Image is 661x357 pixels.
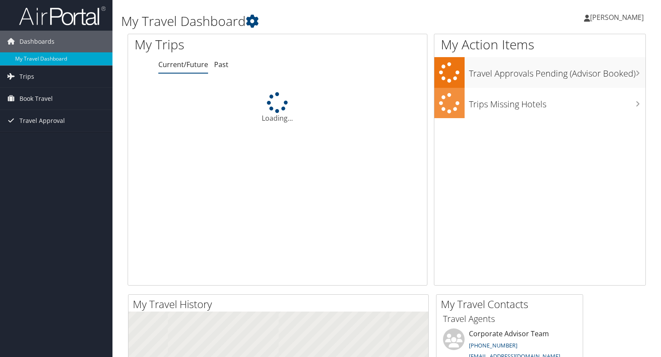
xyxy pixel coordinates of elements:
h1: My Travel Dashboard [121,12,475,30]
span: Book Travel [19,88,53,109]
h2: My Travel History [133,297,428,312]
h3: Travel Approvals Pending (Advisor Booked) [469,63,645,80]
img: airportal-logo.png [19,6,106,26]
div: Loading... [128,92,427,123]
span: Trips [19,66,34,87]
span: Travel Approval [19,110,65,132]
a: Current/Future [158,60,208,69]
h3: Trips Missing Hotels [469,94,645,110]
a: Trips Missing Hotels [434,88,645,119]
h3: Travel Agents [443,313,576,325]
span: [PERSON_NAME] [590,13,644,22]
span: Dashboards [19,31,55,52]
h1: My Trips [135,35,296,54]
a: Past [214,60,228,69]
a: [PHONE_NUMBER] [469,341,517,349]
a: Travel Approvals Pending (Advisor Booked) [434,57,645,88]
h1: My Action Items [434,35,645,54]
a: [PERSON_NAME] [584,4,652,30]
h2: My Travel Contacts [441,297,583,312]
